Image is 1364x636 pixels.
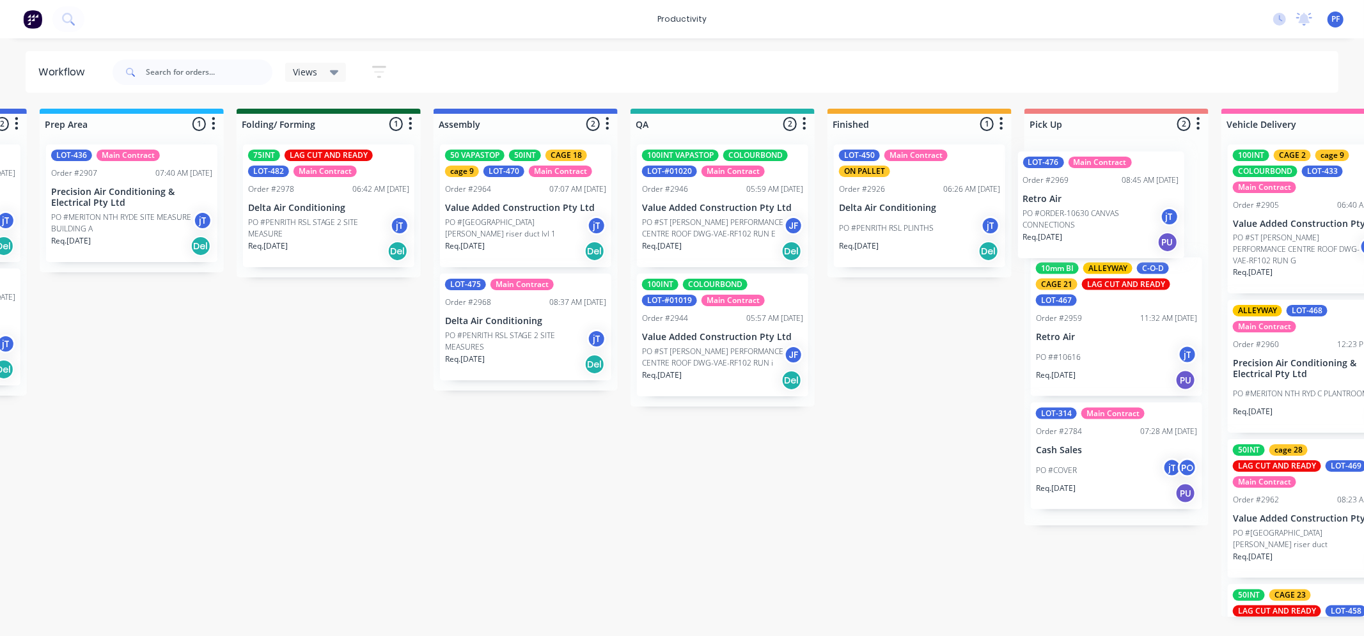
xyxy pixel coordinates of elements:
[38,65,91,80] div: Workflow
[651,10,713,29] div: productivity
[1331,13,1340,25] span: PF
[23,10,42,29] img: Factory
[146,59,272,85] input: Search for orders...
[293,65,317,79] span: Views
